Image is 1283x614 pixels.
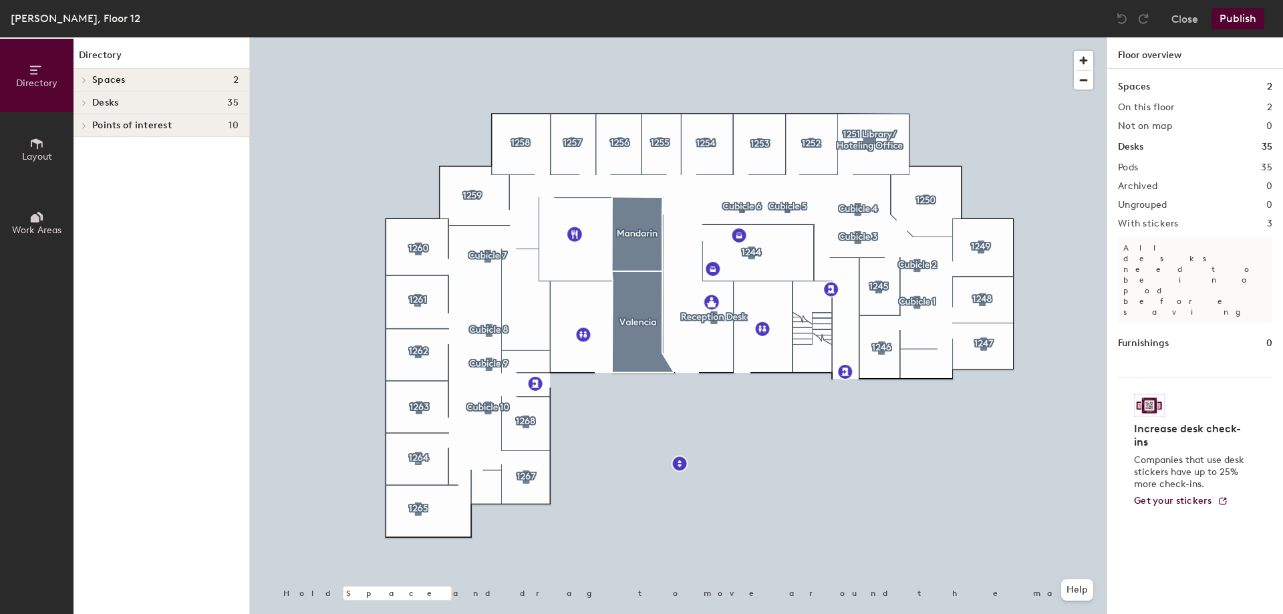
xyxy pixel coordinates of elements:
h2: 2 [1267,102,1272,113]
h2: Archived [1118,181,1157,192]
span: Desks [92,98,118,108]
h1: Furnishings [1118,336,1169,351]
h2: With stickers [1118,218,1179,229]
h1: Spaces [1118,80,1150,94]
span: Work Areas [12,224,61,236]
h1: 0 [1266,336,1272,351]
img: Sticker logo [1134,394,1165,417]
h2: On this floor [1118,102,1175,113]
h2: 35 [1261,162,1272,173]
h4: Increase desk check-ins [1134,422,1248,449]
span: Get your stickers [1134,495,1212,506]
div: [PERSON_NAME], Floor 12 [11,10,140,27]
h1: 2 [1267,80,1272,94]
span: Directory [16,78,57,89]
span: 35 [227,98,239,108]
p: Companies that use desk stickers have up to 25% more check-ins. [1134,454,1248,490]
h2: 0 [1266,181,1272,192]
h2: Ungrouped [1118,200,1167,210]
h2: Not on map [1118,121,1172,132]
span: Layout [22,151,52,162]
button: Publish [1211,8,1264,29]
span: 10 [229,120,239,131]
h2: 0 [1266,200,1272,210]
h1: Directory [74,48,249,69]
img: Redo [1137,12,1150,25]
span: 2 [233,75,239,86]
p: All desks need to be in a pod before saving [1118,237,1272,323]
span: Points of interest [92,120,172,131]
button: Close [1171,8,1198,29]
h2: Pods [1118,162,1138,173]
span: Spaces [92,75,126,86]
h2: 3 [1267,218,1272,229]
button: Help [1061,579,1093,601]
img: Undo [1115,12,1129,25]
h1: Floor overview [1107,37,1283,69]
h1: 35 [1262,140,1272,154]
a: Get your stickers [1134,496,1228,507]
h2: 0 [1266,121,1272,132]
h1: Desks [1118,140,1143,154]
